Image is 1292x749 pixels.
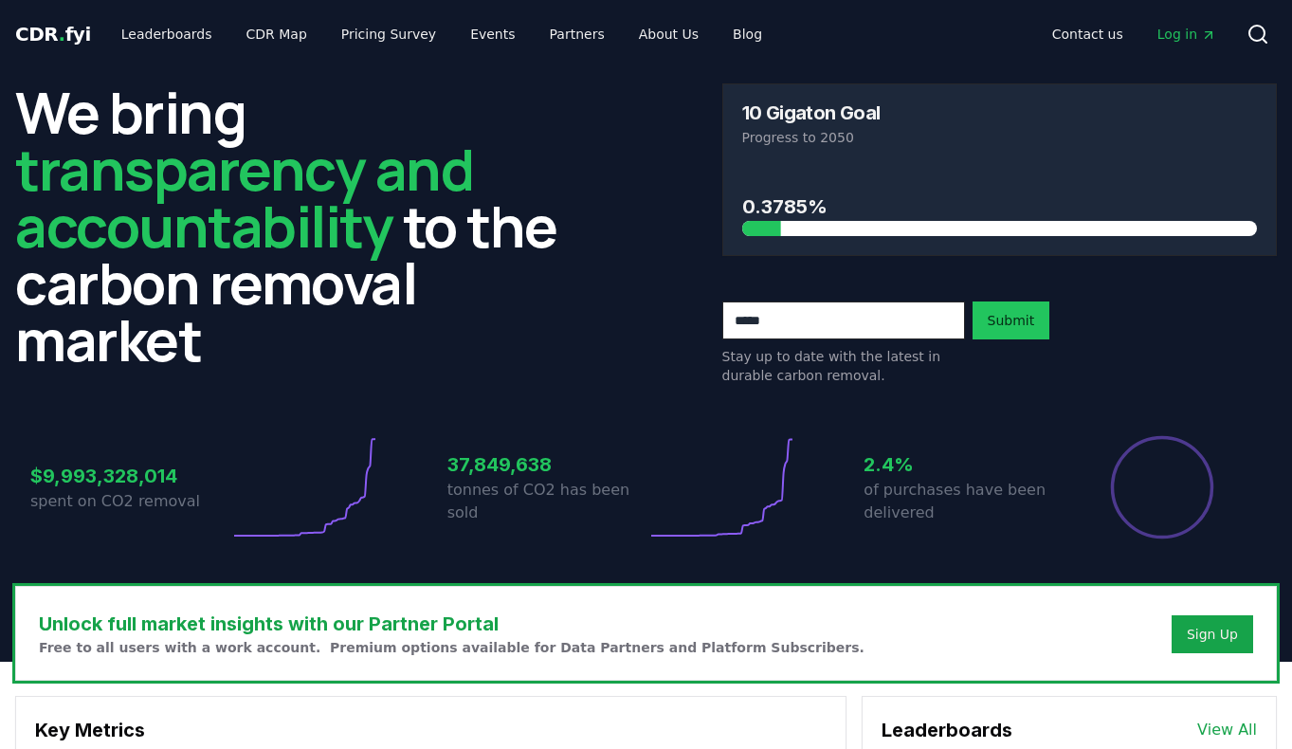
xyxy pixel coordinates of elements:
nav: Main [1037,17,1231,51]
span: transparency and accountability [15,130,473,265]
button: Sign Up [1172,615,1253,653]
a: Leaderboards [106,17,227,51]
h3: 2.4% [864,450,1063,479]
a: Sign Up [1187,625,1238,644]
p: of purchases have been delivered [864,479,1063,524]
h3: Key Metrics [35,716,827,744]
p: Progress to 2050 [742,128,1258,147]
h3: 10 Gigaton Goal [742,103,881,122]
h3: Leaderboards [882,716,1012,744]
span: . [59,23,65,46]
span: CDR fyi [15,23,91,46]
a: Blog [718,17,777,51]
a: About Us [624,17,714,51]
p: spent on CO2 removal [30,490,229,513]
button: Submit [973,301,1050,339]
a: Log in [1142,17,1231,51]
div: Percentage of sales delivered [1109,434,1215,540]
a: CDR Map [231,17,322,51]
h2: We bring to the carbon removal market [15,83,571,368]
p: Free to all users with a work account. Premium options available for Data Partners and Platform S... [39,638,864,657]
nav: Main [106,17,777,51]
a: View All [1197,719,1257,741]
p: Stay up to date with the latest in durable carbon removal. [722,347,965,385]
a: Partners [535,17,620,51]
h3: 37,849,638 [447,450,646,479]
a: Contact us [1037,17,1138,51]
p: tonnes of CO2 has been sold [447,479,646,524]
span: Log in [1157,25,1216,44]
a: Pricing Survey [326,17,451,51]
h3: 0.3785% [742,192,1258,221]
h3: $9,993,328,014 [30,462,229,490]
h3: Unlock full market insights with our Partner Portal [39,610,864,638]
a: CDR.fyi [15,21,91,47]
a: Events [455,17,530,51]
